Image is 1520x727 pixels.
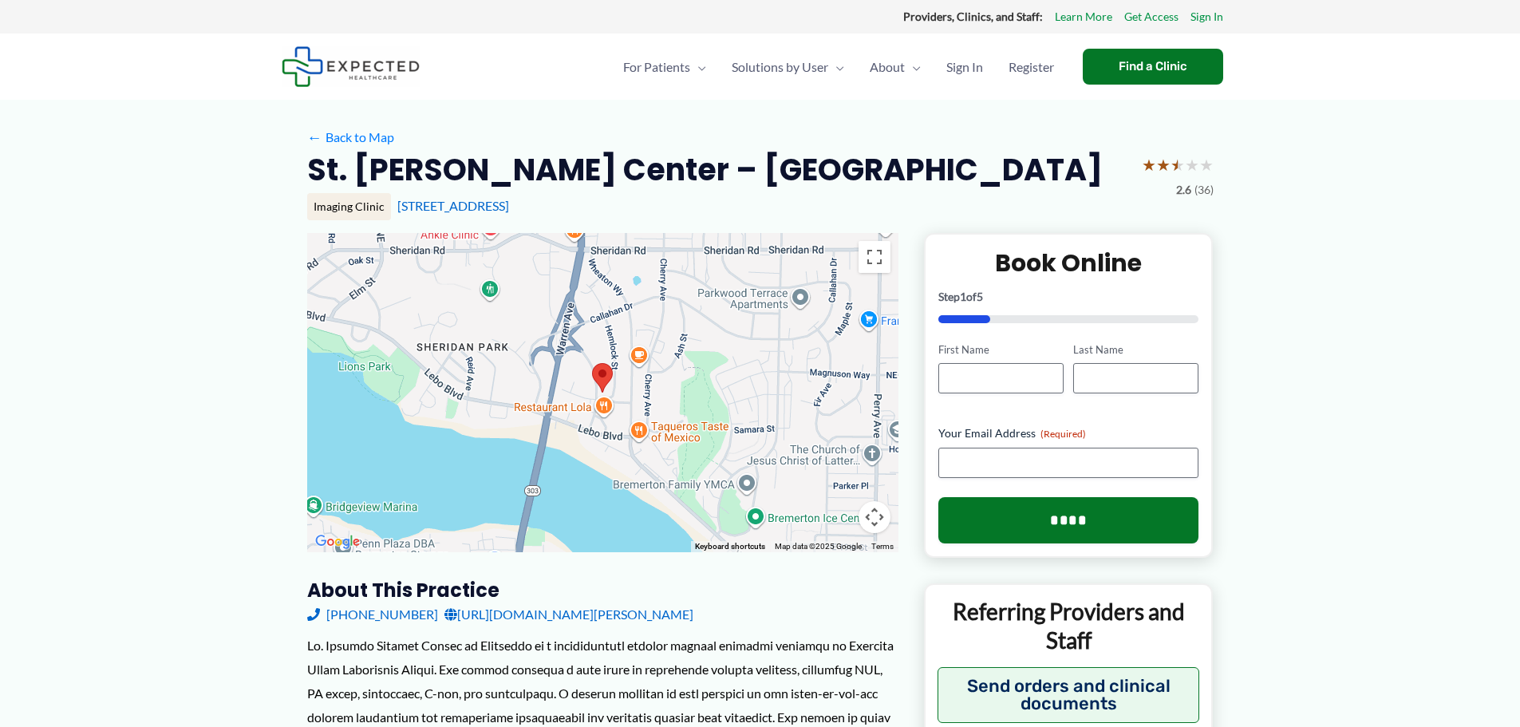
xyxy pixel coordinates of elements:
[307,578,898,603] h3: About this practice
[938,597,1200,655] p: Referring Providers and Staff
[859,241,890,273] button: Toggle fullscreen view
[1073,342,1198,358] label: Last Name
[307,193,391,220] div: Imaging Clinic
[903,10,1043,23] strong: Providers, Clinics, and Staff:
[775,542,862,551] span: Map data ©2025 Google
[695,541,765,552] button: Keyboard shortcuts
[870,39,905,95] span: About
[960,290,966,303] span: 1
[307,150,1103,189] h2: St. [PERSON_NAME] Center – [GEOGRAPHIC_DATA]
[1190,6,1223,27] a: Sign In
[859,501,890,533] button: Map camera controls
[610,39,719,95] a: For PatientsMenu Toggle
[1040,428,1086,440] span: (Required)
[1055,6,1112,27] a: Learn More
[444,603,693,626] a: [URL][DOMAIN_NAME][PERSON_NAME]
[1199,150,1214,180] span: ★
[1156,150,1171,180] span: ★
[307,603,438,626] a: [PHONE_NUMBER]
[1171,150,1185,180] span: ★
[610,39,1067,95] nav: Primary Site Navigation
[1194,180,1214,200] span: (36)
[719,39,857,95] a: Solutions by UserMenu Toggle
[307,129,322,144] span: ←
[828,39,844,95] span: Menu Toggle
[938,247,1199,279] h2: Book Online
[1124,6,1178,27] a: Get Access
[857,39,934,95] a: AboutMenu Toggle
[977,290,983,303] span: 5
[732,39,828,95] span: Solutions by User
[1083,49,1223,85] a: Find a Clinic
[311,531,364,552] img: Google
[938,667,1200,723] button: Send orders and clinical documents
[996,39,1067,95] a: Register
[623,39,690,95] span: For Patients
[938,291,1199,302] p: Step of
[938,425,1199,441] label: Your Email Address
[938,342,1064,358] label: First Name
[1185,150,1199,180] span: ★
[282,46,420,87] img: Expected Healthcare Logo - side, dark font, small
[934,39,996,95] a: Sign In
[397,198,509,213] a: [STREET_ADDRESS]
[307,125,394,149] a: ←Back to Map
[1142,150,1156,180] span: ★
[1009,39,1054,95] span: Register
[946,39,983,95] span: Sign In
[871,542,894,551] a: Terms (opens in new tab)
[905,39,921,95] span: Menu Toggle
[690,39,706,95] span: Menu Toggle
[1176,180,1191,200] span: 2.6
[311,531,364,552] a: Open this area in Google Maps (opens a new window)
